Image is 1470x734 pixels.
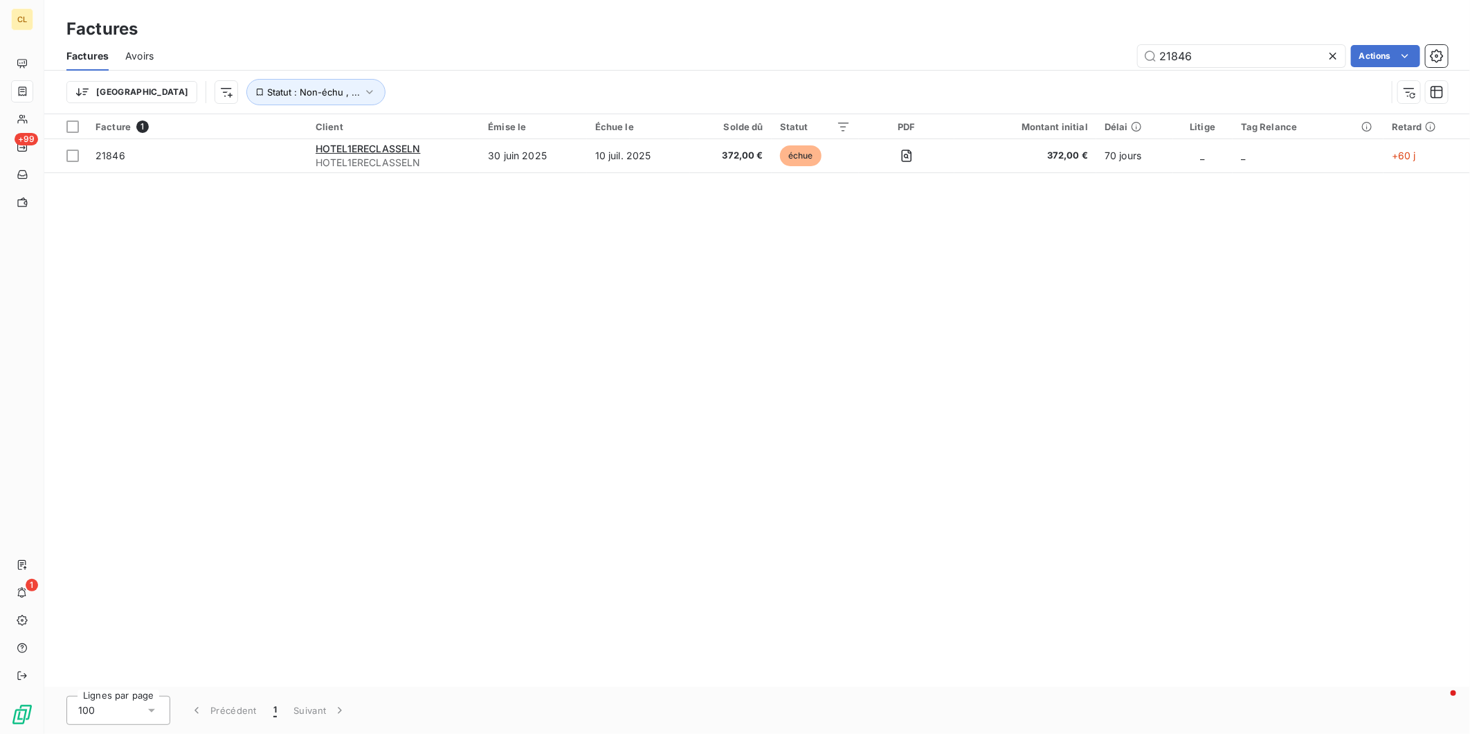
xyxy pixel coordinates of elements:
[963,149,1088,163] span: 372,00 €
[1423,687,1456,720] iframe: Intercom live chat
[698,149,763,163] span: 372,00 €
[265,696,285,725] button: 1
[1105,121,1164,132] div: Délai
[1392,121,1462,132] div: Retard
[1096,139,1172,172] td: 70 jours
[316,156,471,170] span: HOTEL1ERECLASSELN
[267,87,360,98] span: Statut : Non-échu , ...
[587,139,690,172] td: 10 juil. 2025
[285,696,355,725] button: Suivant
[15,133,38,145] span: +99
[96,150,125,161] span: 21846
[488,121,578,132] div: Émise le
[316,121,471,132] div: Client
[246,79,385,105] button: Statut : Non-échu , ...
[1392,150,1416,161] span: +60 j
[867,121,946,132] div: PDF
[1181,121,1224,132] div: Litige
[1241,150,1245,161] span: _
[1351,45,1420,67] button: Actions
[96,121,131,132] span: Facture
[26,579,38,591] span: 1
[78,704,95,717] span: 100
[1241,121,1375,132] div: Tag Relance
[780,121,851,132] div: Statut
[780,145,822,166] span: échue
[273,704,277,717] span: 1
[316,143,421,154] span: HOTEL1ERECLASSELN
[1201,150,1205,161] span: _
[1138,45,1345,67] input: Rechercher
[11,8,33,30] div: CL
[480,139,586,172] td: 30 juin 2025
[136,120,149,133] span: 1
[181,696,265,725] button: Précédent
[595,121,682,132] div: Échue le
[125,49,154,63] span: Avoirs
[66,81,197,103] button: [GEOGRAPHIC_DATA]
[66,17,138,42] h3: Factures
[11,704,33,726] img: Logo LeanPay
[963,121,1088,132] div: Montant initial
[698,121,763,132] div: Solde dû
[66,49,109,63] span: Factures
